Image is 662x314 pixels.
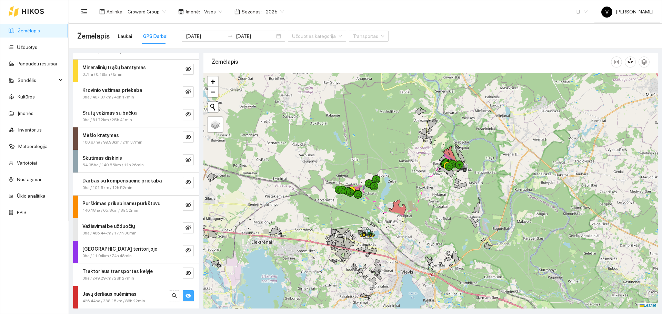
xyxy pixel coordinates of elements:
a: Leaflet [640,303,656,308]
button: column-width [611,56,622,67]
span: Žemėlapis [77,31,110,42]
span: V [605,7,609,18]
a: Layers [208,117,223,132]
div: Važiavimai be užduočių0ha / 406.44km / 177h 30mineye-invisible [73,218,199,241]
span: 0.7ha / 0.19km / 6min [82,71,122,78]
span: 426.44ha / 338.15km / 86h 22min [82,298,145,304]
button: eye [183,290,194,301]
span: swap-right [228,33,233,39]
span: LT [576,7,588,17]
strong: Traktoriaus transportas kelyje [82,269,153,274]
span: Visos [204,7,222,17]
button: eye-invisible [183,132,194,143]
div: Laukai [118,32,132,40]
span: eye-invisible [185,202,191,209]
strong: Javų derliaus nuėmimas [82,291,137,297]
span: search [172,293,177,300]
button: eye-invisible [183,64,194,75]
span: 0ha / 61.72km / 25h 41min [82,117,132,123]
strong: Darbas su kompensacine priekaba [82,178,162,184]
span: Įmonė : [185,8,200,15]
span: eye-invisible [185,134,191,141]
span: Groward Group [128,7,166,17]
input: Pradžios data [186,32,225,40]
span: eye [185,293,191,300]
strong: Purškimas prikabinamu purkštuvu [82,201,160,206]
button: eye-invisible [183,177,194,188]
span: eye-invisible [185,179,191,186]
span: to [228,33,233,39]
button: eye-invisible [183,200,194,211]
span: Sezonas : [242,8,262,15]
span: eye-invisible [185,89,191,95]
span: eye-invisible [185,248,191,254]
div: Traktoriaus transportas kelyje0ha / 249.29km / 28h 27mineye-invisible [73,263,199,286]
div: Krovinio vežimas priekaba0ha / 487.37km / 46h 17mineye-invisible [73,82,199,105]
a: Nustatymai [17,177,41,182]
div: Mineralinių trąšų barstymas0.7ha / 0.19km / 6mineye-invisible [73,60,199,82]
div: Srutų vežimas su bačka0ha / 61.72km / 25h 41mineye-invisible [73,105,199,127]
div: [GEOGRAPHIC_DATA] teritorijoje0ha / 11.04km / 74h 48mineye-invisible [73,241,199,263]
a: Įmonės [18,111,33,116]
div: Javų derliaus nuėmimas426.44ha / 338.15km / 86h 22minsearcheye [73,286,199,308]
div: Purškimas prikabinamu purkštuvu140.18ha / 65.8km / 8h 52mineye-invisible [73,196,199,218]
button: eye-invisible [183,109,194,120]
span: 140.18ha / 65.8km / 8h 52min [82,207,138,214]
button: eye-invisible [183,268,194,279]
span: eye-invisible [185,66,191,73]
span: [PERSON_NAME] [601,9,653,14]
span: 54.95ha / 140.55km / 11h 26min [82,162,144,168]
span: 0ha / 101.5km / 12h 52min [82,185,132,191]
span: − [211,87,215,96]
span: 2025 [266,7,284,17]
div: GPS Darbai [143,32,168,40]
span: eye-invisible [185,270,191,277]
span: Aplinka : [107,8,123,15]
span: calendar [234,9,240,14]
span: column-width [611,59,622,65]
button: eye-invisible [183,222,194,233]
span: eye-invisible [185,157,191,164]
span: menu-fold [81,9,87,15]
a: Užduotys [17,44,37,50]
button: search [169,290,180,301]
div: Skutimas diskinis54.95ha / 140.55km / 11h 26mineye-invisible [73,150,199,172]
span: eye-invisible [185,112,191,118]
a: Kultūros [18,94,35,100]
a: Ūkio analitika [17,193,46,199]
button: eye-invisible [183,86,194,97]
button: Initiate a new search [208,102,218,112]
span: 100.87ha / 99.98km / 21h 37min [82,139,142,146]
a: Vartotojai [17,160,37,166]
input: Pabaigos data [236,32,275,40]
span: 0ha / 487.37km / 46h 17min [82,94,134,101]
strong: [GEOGRAPHIC_DATA] teritorijoje [82,246,157,252]
strong: Mineralinių trąšų barstymas [82,65,146,70]
a: Zoom in [208,76,218,87]
span: eye-invisible [185,225,191,231]
span: 0ha / 406.44km / 177h 30min [82,230,137,237]
a: Inventorius [18,127,42,133]
strong: Važiavimai be užduočių [82,223,135,229]
a: Panaudoti resursai [18,61,57,66]
span: 0ha / 11.04km / 74h 48min [82,253,132,259]
div: Žemėlapis [212,52,611,72]
strong: Srutų vežimas su bačka [82,110,137,116]
strong: Skutimas diskinis [82,155,122,161]
span: layout [99,9,105,14]
button: eye-invisible [183,154,194,165]
span: + [211,77,215,86]
strong: Krovinio vežimas priekaba [82,87,142,93]
strong: Mėšlo kratymas [82,133,119,138]
a: Žemėlapis [18,28,40,33]
button: menu-fold [77,5,91,19]
a: PPIS [17,210,27,215]
div: Mėšlo kratymas100.87ha / 99.98km / 21h 37mineye-invisible [73,127,199,150]
a: Zoom out [208,87,218,97]
div: Darbas su kompensacine priekaba0ha / 101.5km / 12h 52mineye-invisible [73,173,199,195]
span: Sandėlis [18,73,57,87]
span: 0ha / 249.29km / 28h 27min [82,275,134,282]
span: shop [178,9,184,14]
button: eye-invisible [183,245,194,256]
a: Meteorologija [18,144,48,149]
